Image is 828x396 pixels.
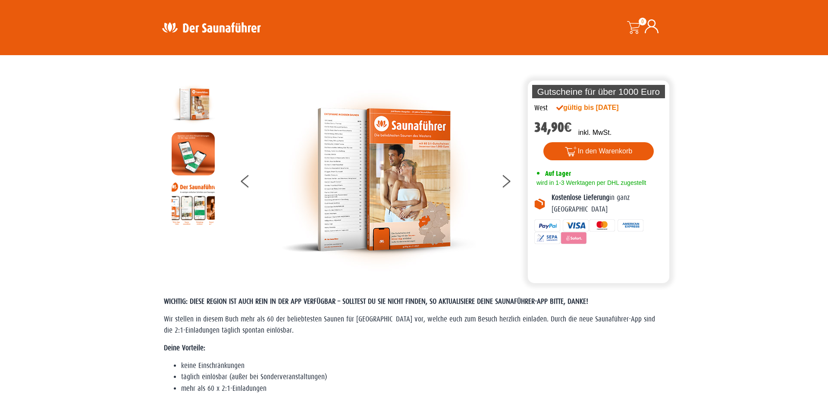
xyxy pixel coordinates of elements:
p: in ganz [GEOGRAPHIC_DATA] [552,192,663,215]
li: täglich einlösbar (außer bei Sonderveranstaltungen) [181,371,664,383]
span: € [564,119,572,135]
li: mehr als 60 x 2:1-Einladungen [181,383,664,394]
img: Anleitung7tn [172,182,215,225]
p: Gutscheine für über 1000 Euro [532,85,665,98]
div: gültig bis [DATE] [556,103,637,113]
span: wird in 1-3 Werktagen per DHL zugestellt [534,179,646,186]
span: WICHTIG: DIESE REGION IST AUCH REIN IN DER APP VERFÜGBAR – SOLLTEST DU SIE NICHT FINDEN, SO AKTUA... [164,297,588,306]
img: der-saunafuehrer-2025-west [172,83,215,126]
p: inkl. MwSt. [578,128,612,138]
img: der-saunafuehrer-2025-west [282,83,476,277]
span: Wir stellen in diesem Buch mehr als 60 der beliebtesten Saunen für [GEOGRAPHIC_DATA] vor, welche ... [164,315,655,334]
li: keine Einschränkungen [181,360,664,371]
b: Kostenlose Lieferung [552,193,609,202]
span: Auf Lager [545,169,571,178]
span: 0 [639,18,646,25]
strong: Deine Vorteile: [164,344,205,352]
img: MOCKUP-iPhone_regional [172,132,215,175]
bdi: 34,90 [534,119,572,135]
button: In den Warenkorb [543,142,654,160]
div: West [534,103,548,114]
